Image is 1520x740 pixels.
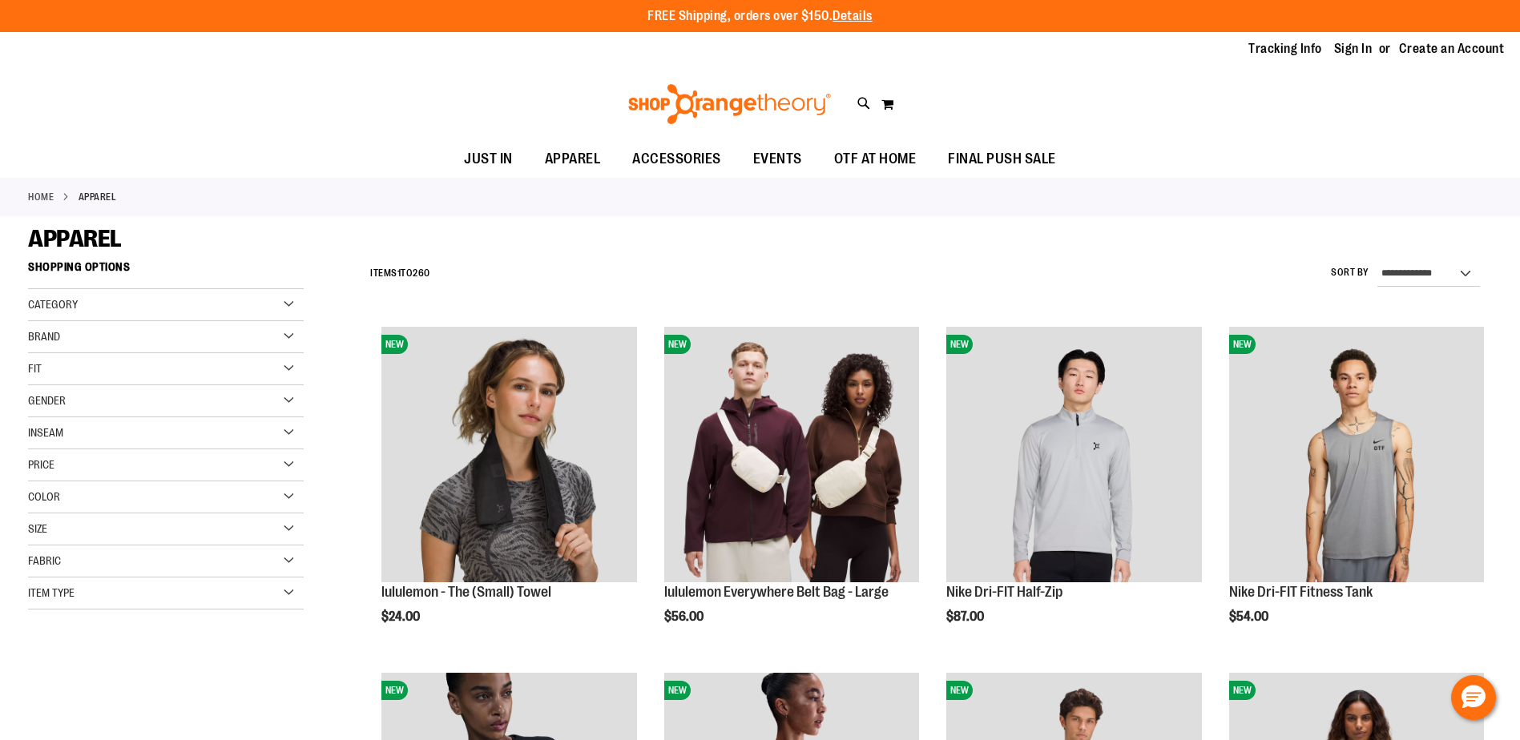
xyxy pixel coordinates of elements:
[28,362,42,375] span: Fit
[1334,40,1373,58] a: Sign In
[1221,319,1492,665] div: product
[28,225,122,252] span: APPAREL
[381,335,408,354] span: NEW
[647,7,873,26] p: FREE Shipping, orders over $150.
[938,319,1209,665] div: product
[946,609,986,624] span: $87.00
[656,319,927,665] div: product
[381,681,408,700] span: NEW
[1229,609,1271,624] span: $54.00
[664,327,919,584] a: lululemon Everywhere Belt Bag - LargeNEW
[464,141,513,177] span: JUST IN
[946,681,973,700] span: NEW
[632,141,721,177] span: ACCESSORIES
[1451,675,1496,720] button: Hello, have a question? Let’s chat.
[28,190,54,204] a: Home
[28,490,60,503] span: Color
[28,426,63,439] span: Inseam
[1229,327,1484,581] img: Nike Dri-FIT Fitness Tank
[1229,681,1256,700] span: NEW
[28,298,78,311] span: Category
[28,330,60,343] span: Brand
[397,267,401,279] span: 1
[946,327,1201,584] a: Nike Dri-FIT Half-ZipNEW
[737,141,818,178] a: EVENTS
[545,141,601,177] span: APPAREL
[616,141,737,178] a: ACCESSORIES
[1248,40,1322,58] a: Tracking Info
[381,584,551,600] a: lululemon - The (Small) Towel
[1229,584,1373,600] a: Nike Dri-FIT Fitness Tank
[946,335,973,354] span: NEW
[448,141,529,178] a: JUST IN
[381,327,636,584] a: lululemon - The (Small) TowelNEW
[413,267,430,279] span: 260
[664,584,889,600] a: lululemon Everywhere Belt Bag - Large
[373,319,644,665] div: product
[79,190,117,204] strong: APPAREL
[664,609,706,624] span: $56.00
[946,327,1201,581] img: Nike Dri-FIT Half-Zip
[28,458,54,471] span: Price
[664,335,691,354] span: NEW
[932,141,1072,178] a: FINAL PUSH SALE
[28,554,61,567] span: Fabric
[1229,327,1484,584] a: Nike Dri-FIT Fitness TankNEW
[1229,335,1256,354] span: NEW
[381,327,636,581] img: lululemon - The (Small) Towel
[753,141,802,177] span: EVENTS
[664,681,691,700] span: NEW
[1331,266,1369,280] label: Sort By
[946,584,1062,600] a: Nike Dri-FIT Half-Zip
[529,141,617,177] a: APPAREL
[381,609,422,624] span: $24.00
[948,141,1056,177] span: FINAL PUSH SALE
[664,327,919,581] img: lululemon Everywhere Belt Bag - Large
[28,253,304,289] strong: Shopping Options
[28,394,66,407] span: Gender
[833,9,873,23] a: Details
[28,586,75,599] span: Item Type
[370,261,430,286] h2: Items to
[818,141,933,178] a: OTF AT HOME
[1399,40,1505,58] a: Create an Account
[834,141,917,177] span: OTF AT HOME
[626,84,833,124] img: Shop Orangetheory
[28,522,47,535] span: Size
